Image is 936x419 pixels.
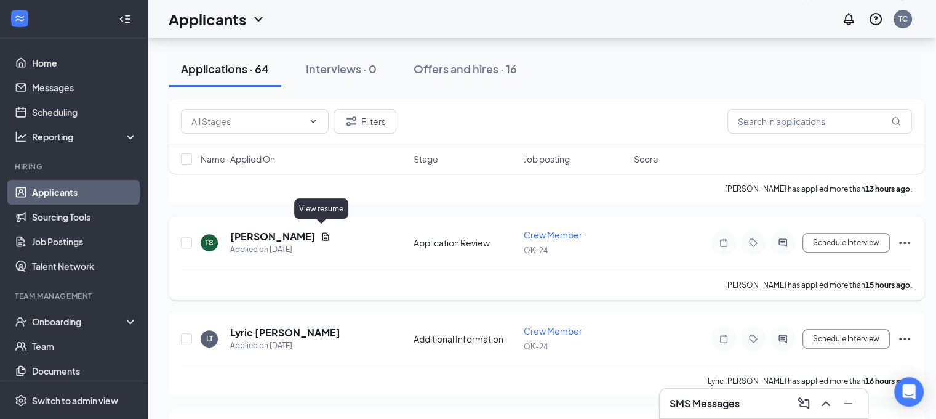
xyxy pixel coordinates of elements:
[727,109,912,134] input: Search in applications
[32,205,137,229] a: Sourcing Tools
[32,359,137,383] a: Documents
[524,246,548,255] span: OK-24
[841,12,856,26] svg: Notifications
[32,315,127,328] div: Onboarding
[414,153,438,165] span: Stage
[251,12,266,26] svg: ChevronDown
[865,280,910,290] b: 15 hours ago
[725,184,912,194] p: [PERSON_NAME] has applied more than .
[32,334,137,359] a: Team
[716,238,731,248] svg: Note
[321,232,330,242] svg: Document
[32,51,137,75] a: Home
[891,116,901,126] svg: MagnifyingGlass
[524,229,582,240] span: Crew Member
[181,61,269,76] div: Applications · 64
[32,100,137,124] a: Scheduling
[15,291,135,301] div: Team Management
[746,334,761,344] svg: Tag
[865,184,910,193] b: 13 hours ago
[308,116,318,126] svg: ChevronDown
[794,394,814,413] button: ComposeMessage
[838,394,858,413] button: Minimize
[524,325,582,336] span: Crew Member
[344,114,359,129] svg: Filter
[201,153,275,165] span: Name · Applied On
[865,376,910,386] b: 16 hours ago
[524,342,548,351] span: OK-24
[32,180,137,205] a: Applicants
[796,396,811,411] svg: ComposeMessage
[119,13,131,25] svg: Collapse
[414,333,516,345] div: Additional Information
[294,198,348,219] div: View resume
[32,394,118,407] div: Switch to admin view
[775,334,790,344] svg: ActiveChat
[15,131,27,143] svg: Analysis
[894,377,924,407] div: Open Intercom Messenger
[746,238,761,248] svg: Tag
[230,230,316,243] h5: [PERSON_NAME]
[15,161,135,172] div: Hiring
[230,340,340,352] div: Applied on [DATE]
[15,315,27,328] svg: UserCheck
[230,326,340,340] h5: Lyric [PERSON_NAME]
[205,237,214,248] div: TS
[802,329,890,349] button: Schedule Interview
[191,115,303,128] input: All Stages
[708,376,912,386] p: Lyric [PERSON_NAME] has applied more than .
[414,237,516,249] div: Application Review
[634,153,658,165] span: Score
[206,333,213,344] div: LT
[334,109,396,134] button: Filter Filters
[725,280,912,290] p: [PERSON_NAME] has applied more than .
[818,396,833,411] svg: ChevronUp
[14,12,26,25] svg: WorkstreamLogo
[306,61,377,76] div: Interviews · 0
[32,254,137,279] a: Talent Network
[32,75,137,100] a: Messages
[716,334,731,344] svg: Note
[775,238,790,248] svg: ActiveChat
[816,394,836,413] button: ChevronUp
[32,229,137,254] a: Job Postings
[841,396,855,411] svg: Minimize
[230,243,330,256] div: Applied on [DATE]
[898,14,908,24] div: TC
[670,397,740,410] h3: SMS Messages
[897,332,912,346] svg: Ellipses
[15,394,27,407] svg: Settings
[524,153,570,165] span: Job posting
[897,235,912,250] svg: Ellipses
[169,9,246,30] h1: Applicants
[868,12,883,26] svg: QuestionInfo
[32,131,138,143] div: Reporting
[802,233,890,253] button: Schedule Interview
[414,61,517,76] div: Offers and hires · 16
